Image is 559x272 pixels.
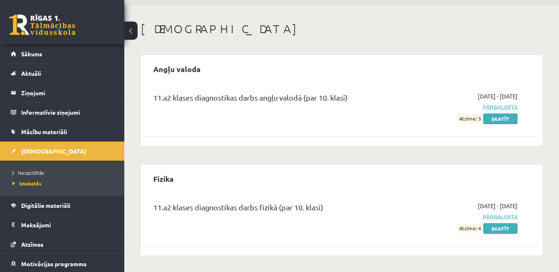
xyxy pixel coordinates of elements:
[11,235,114,254] a: Atzīmes
[21,50,42,58] span: Sākums
[458,114,482,123] span: Atzīme: 3
[12,180,41,187] span: Izlabotās
[11,83,114,102] a: Ziņojumi
[11,122,114,141] a: Mācību materiāli
[145,59,209,79] h2: Angļu valoda
[404,103,518,112] span: Pārbaudīta
[11,44,114,63] a: Sākums
[11,103,114,122] a: Informatīvie ziņojumi
[483,113,518,124] a: Skatīt
[153,92,392,107] div: 11.a2 klases diagnostikas darbs angļu valodā (par 10. klasi)
[21,241,44,248] span: Atzīmes
[11,142,114,161] a: [DEMOGRAPHIC_DATA]
[12,169,116,176] a: Neizpildītās
[21,215,114,234] legend: Maksājumi
[404,213,518,221] span: Pārbaudīta
[21,83,114,102] legend: Ziņojumi
[458,224,482,233] span: Atzīme: 4
[12,180,116,187] a: Izlabotās
[478,202,518,210] span: [DATE] - [DATE]
[145,169,182,188] h2: Fizika
[21,147,86,155] span: [DEMOGRAPHIC_DATA]
[483,223,518,234] a: Skatīt
[21,70,41,77] span: Aktuāli
[9,14,75,35] a: Rīgas 1. Tālmācības vidusskola
[11,215,114,234] a: Maksājumi
[11,64,114,83] a: Aktuāli
[21,260,87,267] span: Motivācijas programma
[153,202,392,217] div: 11.a2 klases diagnostikas darbs fizikā (par 10. klasi)
[21,128,67,135] span: Mācību materiāli
[21,202,70,209] span: Digitālie materiāli
[21,103,114,122] legend: Informatīvie ziņojumi
[11,196,114,215] a: Digitālie materiāli
[141,22,542,36] h1: [DEMOGRAPHIC_DATA]
[12,169,44,176] span: Neizpildītās
[478,92,518,101] span: [DATE] - [DATE]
